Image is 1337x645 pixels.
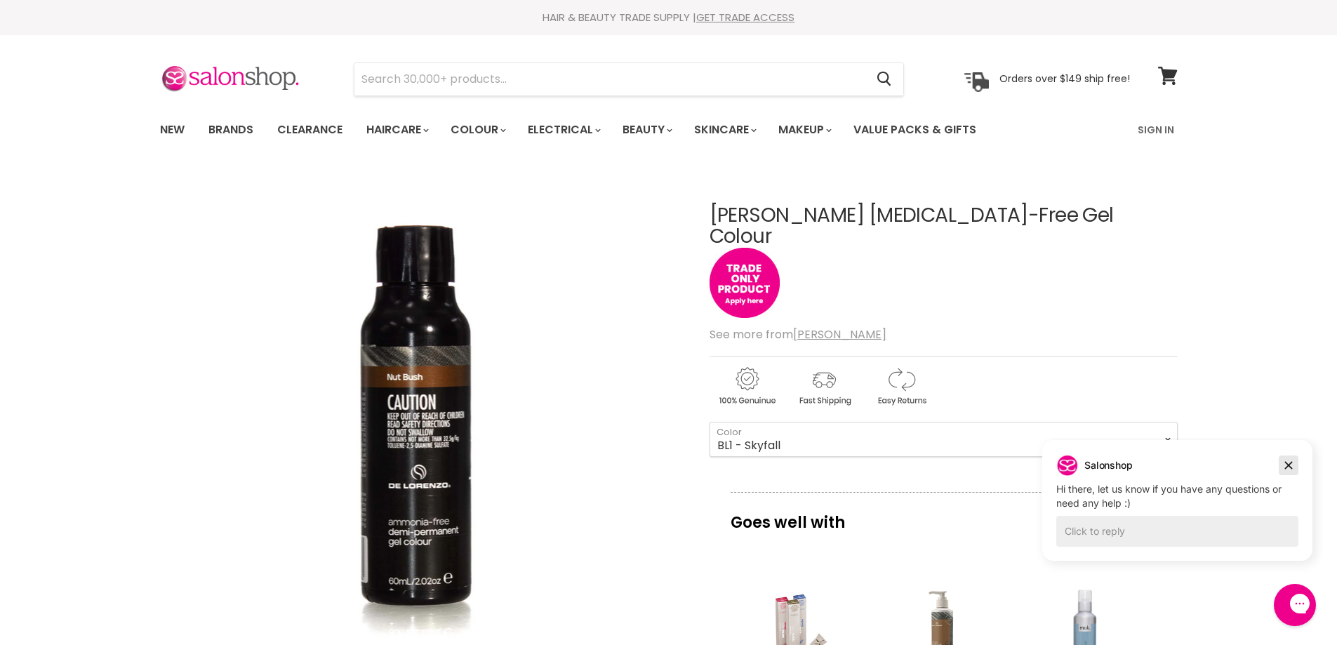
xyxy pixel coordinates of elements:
[866,63,903,95] button: Search
[710,205,1178,248] h1: [PERSON_NAME] [MEDICAL_DATA]-Free Gel Colour
[267,115,353,145] a: Clearance
[843,115,987,145] a: Value Packs & Gifts
[787,365,861,408] img: shipping.gif
[1032,438,1323,582] iframe: Gorgias live chat campaigns
[710,365,784,408] img: genuine.gif
[354,63,866,95] input: Search
[356,115,437,145] a: Haircare
[684,115,765,145] a: Skincare
[149,109,1058,150] ul: Main menu
[710,326,886,343] span: See more from
[612,115,681,145] a: Beauty
[768,115,840,145] a: Makeup
[793,326,886,343] a: [PERSON_NAME]
[142,109,1195,150] nav: Main
[354,62,904,96] form: Product
[731,492,1157,538] p: Goes well with
[440,115,514,145] a: Colour
[999,72,1130,85] p: Orders over $149 ship free!
[198,115,264,145] a: Brands
[696,10,794,25] a: GET TRADE ACCESS
[1129,115,1183,145] a: Sign In
[517,115,609,145] a: Electrical
[1267,579,1323,631] iframe: Gorgias live chat messenger
[149,115,195,145] a: New
[864,365,938,408] img: returns.gif
[142,11,1195,25] div: HAIR & BEAUTY TRADE SUPPLY |
[710,248,780,318] img: tradeonly_small.jpg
